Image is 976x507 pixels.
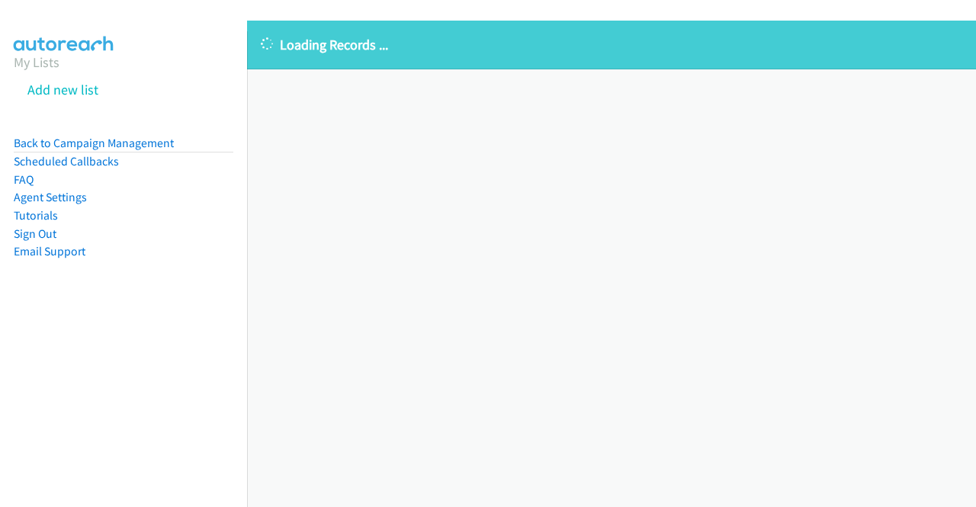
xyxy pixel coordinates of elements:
a: FAQ [14,172,34,187]
a: Scheduled Callbacks [14,154,119,168]
a: Email Support [14,244,85,258]
a: My Lists [14,53,59,71]
a: Agent Settings [14,190,87,204]
a: Back to Campaign Management [14,136,174,150]
a: Tutorials [14,208,58,223]
p: Loading Records ... [261,34,962,55]
a: Sign Out [14,226,56,241]
a: Add new list [27,81,98,98]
